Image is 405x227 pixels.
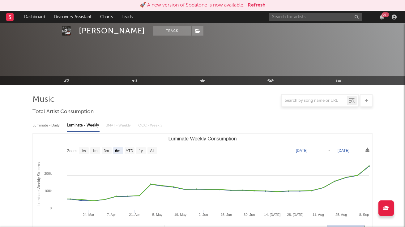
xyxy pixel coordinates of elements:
button: Track [153,26,191,36]
text: 14. [DATE] [264,213,280,216]
text: 6m [115,149,120,153]
a: Dashboard [20,11,49,23]
text: 100k [44,189,52,193]
text: [DATE] [296,148,308,153]
text: 200k [44,172,52,175]
div: [PERSON_NAME] [79,26,145,36]
text: 11. Aug [313,213,324,216]
input: Search by song name or URL [282,98,347,103]
text: Luminate Weekly Streams [37,162,41,206]
span: Total Artist Consumption [32,108,94,116]
div: Luminate - Weekly [67,120,100,131]
text: 3m [104,149,109,153]
text: 5. May [152,213,163,216]
text: 2. Jun [199,213,208,216]
text: 25. Aug [335,213,347,216]
text: YTD [126,149,133,153]
div: Luminate - Daily [32,120,61,131]
text: [DATE] [338,148,349,153]
a: Charts [96,11,117,23]
text: 1m [92,149,98,153]
input: Search for artists [269,13,362,21]
text: 1w [81,149,86,153]
text: 0 [50,206,52,210]
text: → [327,148,331,153]
button: Refresh [248,2,266,9]
text: 30. Jun [244,213,255,216]
text: Luminate Weekly Consumption [168,136,237,141]
a: Discovery Assistant [49,11,96,23]
a: Leads [117,11,137,23]
text: 21. Apr [129,213,140,216]
text: 19. May [174,213,187,216]
div: 🚀 A new version of Sodatone is now available. [140,2,245,9]
button: 99+ [380,15,384,19]
text: 16. Jun [221,213,232,216]
text: Zoom [67,149,77,153]
text: 28. [DATE] [287,213,304,216]
div: 99 + [382,12,389,17]
text: 24. Mar [83,213,94,216]
text: 7. Apr [107,213,116,216]
text: 1y [139,149,143,153]
text: All [150,149,154,153]
text: 8. Sep [359,213,369,216]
